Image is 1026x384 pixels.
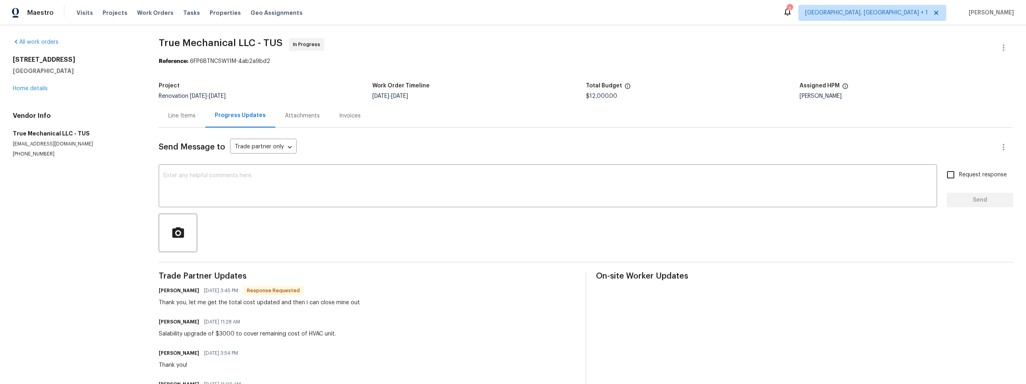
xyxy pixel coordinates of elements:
[168,112,196,120] div: Line Items
[27,9,54,17] span: Maestro
[596,272,1013,280] span: On-site Worker Updates
[624,83,631,93] span: The total cost of line items that have been proposed by Opendoor. This sum includes line items th...
[230,141,297,154] div: Trade partner only
[77,9,93,17] span: Visits
[244,287,303,295] span: Response Requested
[159,59,188,64] b: Reference:
[13,56,139,64] h2: [STREET_ADDRESS]
[204,349,238,357] span: [DATE] 3:54 PM
[372,93,408,99] span: -
[13,86,48,91] a: Home details
[13,141,139,148] p: [EMAIL_ADDRESS][DOMAIN_NAME]
[842,83,848,93] span: The hpm assigned to this work order.
[339,112,361,120] div: Invoices
[190,93,226,99] span: -
[372,83,430,89] h5: Work Order Timeline
[159,318,199,326] h6: [PERSON_NAME]
[215,111,266,119] div: Progress Updates
[13,67,139,75] h5: [GEOGRAPHIC_DATA]
[159,38,283,48] span: True Mechanical LLC - TUS
[190,93,207,99] span: [DATE]
[159,299,360,307] div: Thank you, let me get the total cost updated and then i can close mine out
[13,112,139,120] h4: Vendor Info
[159,287,199,295] h6: [PERSON_NAME]
[800,93,1013,99] div: [PERSON_NAME]
[293,40,323,49] span: In Progress
[372,93,389,99] span: [DATE]
[183,10,200,16] span: Tasks
[159,143,225,151] span: Send Message to
[800,83,840,89] h5: Assigned HPM
[159,83,180,89] h5: Project
[391,93,408,99] span: [DATE]
[209,93,226,99] span: [DATE]
[13,151,139,158] p: [PHONE_NUMBER]
[159,93,226,99] span: Renovation
[159,330,336,338] div: Salability upgrade of $3000 to cover remaining cost of HVAC unit.
[159,349,199,357] h6: [PERSON_NAME]
[586,83,622,89] h5: Total Budget
[787,5,792,13] div: 3
[285,112,320,120] div: Attachments
[159,361,243,369] div: Thank you!
[103,9,127,17] span: Projects
[204,318,240,326] span: [DATE] 11:28 AM
[13,129,139,137] h5: True Mechanical LLC - TUS
[250,9,303,17] span: Geo Assignments
[137,9,174,17] span: Work Orders
[204,287,238,295] span: [DATE] 3:45 PM
[959,171,1007,179] span: Request response
[159,272,576,280] span: Trade Partner Updates
[210,9,241,17] span: Properties
[13,39,59,45] a: All work orders
[159,57,1013,65] div: 6FP6BTNCSW11M-4ab2a9bd2
[965,9,1014,17] span: [PERSON_NAME]
[805,9,928,17] span: [GEOGRAPHIC_DATA], [GEOGRAPHIC_DATA] + 1
[586,93,617,99] span: $12,000.00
